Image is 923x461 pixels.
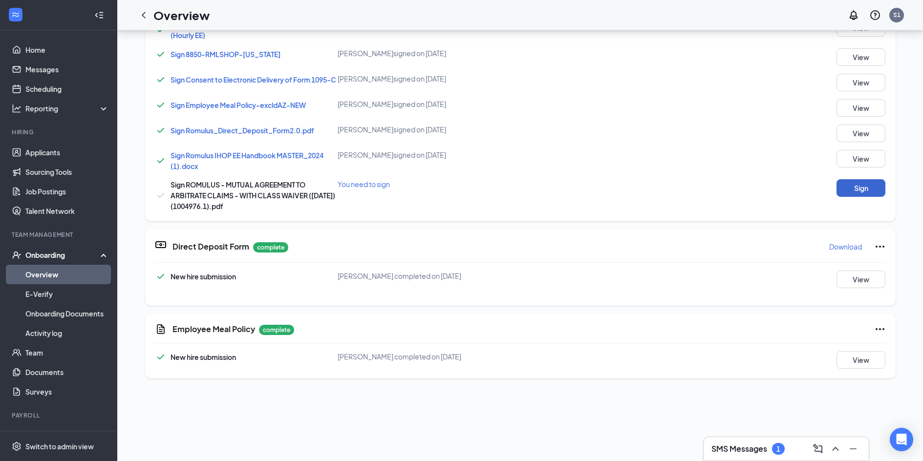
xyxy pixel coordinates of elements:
button: View [837,150,885,168]
svg: UserCheck [12,250,21,260]
div: S1 [893,11,901,19]
div: [PERSON_NAME] signed on [DATE] [338,48,581,58]
div: Payroll [12,411,107,419]
p: Download [829,242,862,251]
a: Overview [25,265,109,284]
svg: Checkmark [155,271,167,282]
button: Download [829,239,862,254]
a: Applicants [25,143,109,162]
div: 1 [776,445,780,453]
svg: ComposeMessage [812,443,824,455]
svg: Checkmark [155,74,167,85]
svg: DirectDepositIcon [155,239,167,251]
span: [PERSON_NAME] completed on [DATE] [338,352,461,361]
svg: Minimize [847,443,859,455]
h3: SMS Messages [711,443,767,454]
svg: Checkmark [155,189,167,201]
a: Sign Employee Meal Policy-excldAZ-NEW [171,101,306,109]
svg: Ellipses [874,241,886,252]
a: Talent Network [25,201,109,221]
div: Team Management [12,230,107,239]
svg: Checkmark [155,99,167,111]
p: complete [259,325,294,335]
span: New hire submission [171,272,236,281]
a: Documents [25,362,109,382]
a: Messages [25,60,109,79]
svg: Settings [12,441,21,451]
div: Open Intercom Messenger [890,428,913,451]
a: Sourcing Tools [25,162,109,182]
a: Scheduling [25,79,109,99]
a: Sign Romulus IHOP EE Handbook MASTER_2024 (1).docx [171,151,323,170]
button: Sign [837,179,885,197]
div: Onboarding [25,250,101,260]
div: Hiring [12,128,107,136]
svg: Checkmark [155,351,167,363]
h5: Employee Meal Policy [172,324,255,335]
button: View [837,48,885,66]
div: Switch to admin view [25,441,94,451]
div: Reporting [25,104,109,113]
svg: ChevronUp [830,443,841,455]
div: [PERSON_NAME] signed on [DATE] [338,150,581,160]
div: [PERSON_NAME] signed on [DATE] [338,74,581,84]
button: View [837,351,885,369]
svg: Checkmark [155,155,167,167]
a: Onboarding Documents [25,304,109,323]
h1: Overview [153,7,210,23]
svg: Checkmark [155,48,167,60]
button: Minimize [845,441,861,457]
svg: ChevronLeft [138,9,150,21]
span: [PERSON_NAME] completed on [DATE] [338,272,461,280]
div: [PERSON_NAME] signed on [DATE] [338,99,581,109]
a: Home [25,40,109,60]
button: View [837,99,885,117]
button: ChevronUp [828,441,843,457]
svg: QuestionInfo [869,9,881,21]
button: View [837,271,885,288]
a: Sign Consent to Electronic Delivery of Form 1095-C [171,75,336,84]
svg: CustomFormIcon [155,323,167,335]
div: You need to sign [338,179,581,189]
button: View [837,74,885,91]
h5: Direct Deposit Form [172,241,249,252]
a: PayrollCrown [25,426,109,445]
button: ComposeMessage [810,441,826,457]
svg: Analysis [12,104,21,113]
a: Surveys [25,382,109,401]
svg: Ellipses [874,323,886,335]
p: complete [253,242,288,252]
svg: WorkstreamLogo [11,10,21,20]
a: E-Verify [25,284,109,304]
a: Sign 8850-RMLSHOP-[US_STATE] [171,50,280,59]
svg: Notifications [848,9,859,21]
span: New hire submission [171,353,236,361]
a: Activity log [25,323,109,343]
button: View [837,125,885,142]
a: Sign Romulus_Direct_Deposit_Form2.0.pdf [171,126,314,135]
svg: Checkmark [155,125,167,136]
span: Sign ROMULUS - MUTUAL AGREEMENT TO ARBITRATE CLAIMS - WITH CLASS WAIVER ([DATE])(1004976.1).pdf [171,180,335,210]
div: [PERSON_NAME] signed on [DATE] [338,125,581,134]
svg: Collapse [94,10,104,20]
a: Team [25,343,109,362]
a: Job Postings [25,182,109,201]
